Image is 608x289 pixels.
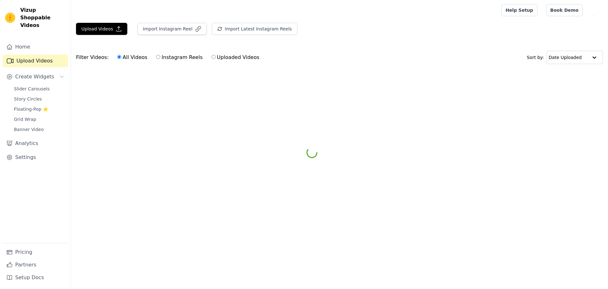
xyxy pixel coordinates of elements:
[156,55,160,59] input: Instagram Reels
[3,259,68,271] a: Partners
[14,116,36,122] span: Grid Wrap
[156,53,203,62] label: Instagram Reels
[14,106,48,112] span: Floating-Pop ⭐
[117,53,148,62] label: All Videos
[212,23,297,35] button: Import Latest Instagram Reels
[546,4,583,16] a: Book Demo
[15,73,54,81] span: Create Widgets
[3,271,68,284] a: Setup Docs
[501,4,537,16] a: Help Setup
[14,96,42,102] span: Story Circles
[5,13,15,23] img: Vizup
[10,115,68,124] a: Grid Wrap
[76,50,263,65] div: Filter Videos:
[3,137,68,150] a: Analytics
[20,6,66,29] span: Vizup Shoppable Videos
[14,86,50,92] span: Slider Carousels
[137,23,207,35] button: Import Instagram Reel
[10,95,68,103] a: Story Circles
[76,23,127,35] button: Upload Videos
[117,55,121,59] input: All Videos
[10,125,68,134] a: Banner Video
[10,84,68,93] a: Slider Carousels
[3,55,68,67] a: Upload Videos
[527,51,603,64] div: Sort by:
[212,55,216,59] input: Uploaded Videos
[10,105,68,114] a: Floating-Pop ⭐
[3,70,68,83] button: Create Widgets
[3,41,68,53] a: Home
[14,126,44,133] span: Banner Video
[211,53,260,62] label: Uploaded Videos
[3,151,68,164] a: Settings
[3,246,68,259] a: Pricing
